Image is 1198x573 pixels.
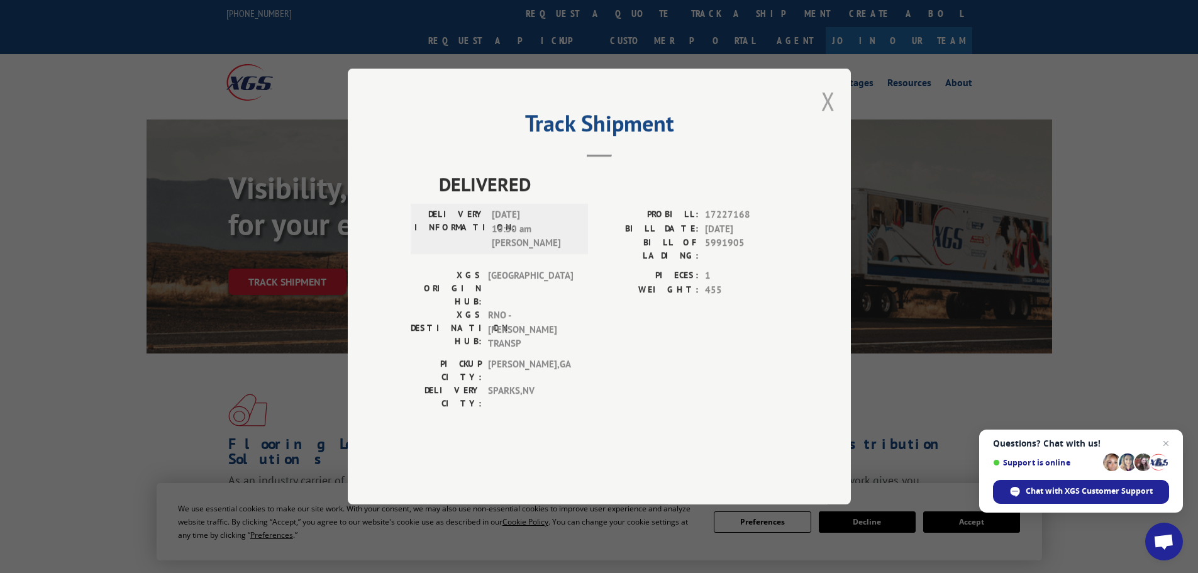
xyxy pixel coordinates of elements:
[411,114,788,138] h2: Track Shipment
[599,236,699,262] label: BILL OF LADING:
[488,384,573,410] span: SPARKS , NV
[705,283,788,298] span: 455
[439,170,788,198] span: DELIVERED
[993,438,1169,448] span: Questions? Chat with us!
[411,269,482,308] label: XGS ORIGIN HUB:
[411,308,482,351] label: XGS DESTINATION HUB:
[705,222,788,236] span: [DATE]
[599,208,699,222] label: PROBILL:
[492,208,577,250] span: [DATE] 10:30 am [PERSON_NAME]
[599,283,699,298] label: WEIGHT:
[1145,523,1183,560] a: Open chat
[411,357,482,384] label: PICKUP CITY:
[599,269,699,283] label: PIECES:
[599,222,699,236] label: BILL DATE:
[993,458,1099,467] span: Support is online
[411,384,482,410] label: DELIVERY CITY:
[821,84,835,118] button: Close modal
[993,480,1169,504] span: Chat with XGS Customer Support
[705,236,788,262] span: 5991905
[488,357,573,384] span: [PERSON_NAME] , GA
[488,269,573,308] span: [GEOGRAPHIC_DATA]
[705,208,788,222] span: 17227168
[1026,486,1153,497] span: Chat with XGS Customer Support
[488,308,573,351] span: RNO - [PERSON_NAME] TRANSP
[414,208,485,250] label: DELIVERY INFORMATION:
[705,269,788,283] span: 1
